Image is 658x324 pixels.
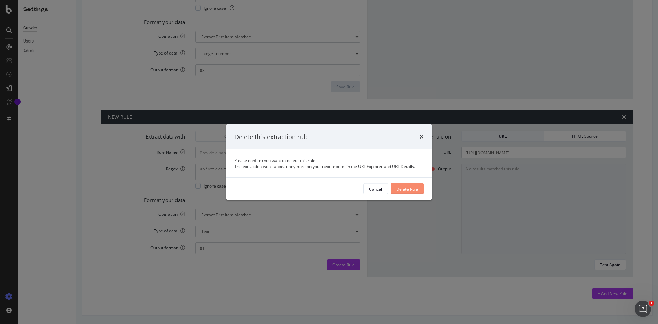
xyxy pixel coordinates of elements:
button: Delete Rule [391,183,424,194]
div: times [419,132,424,141]
iframe: Intercom live chat [635,301,651,317]
div: modal [226,124,432,200]
div: Please confirm you want to delete this rule. The extraction won’t appear anymore on your next rep... [234,158,424,169]
div: Delete Rule [396,186,418,192]
div: Cancel [369,186,382,192]
div: Delete this extraction rule [234,132,309,141]
span: 1 [649,301,654,306]
button: Cancel [363,183,388,194]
